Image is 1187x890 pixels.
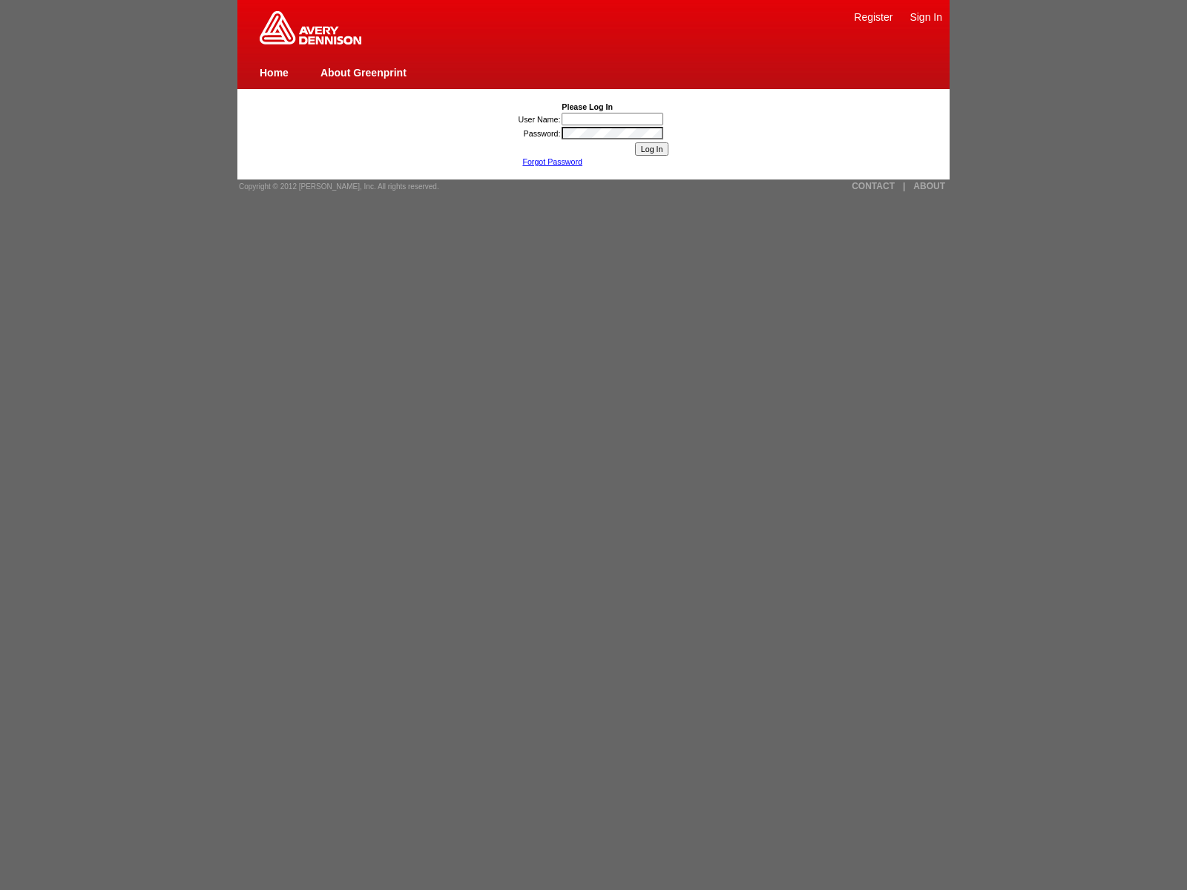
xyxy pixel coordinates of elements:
a: Register [854,11,892,23]
b: Please Log In [562,102,613,111]
a: CONTACT [852,181,895,191]
a: | [903,181,905,191]
span: Copyright © 2012 [PERSON_NAME], Inc. All rights reserved. [239,182,439,191]
img: Home [260,11,361,44]
a: ABOUT [913,181,945,191]
a: Greenprint [260,37,361,46]
a: Sign In [910,11,942,23]
label: User Name: [519,115,561,124]
a: Home [260,67,289,79]
input: Log In [635,142,669,156]
label: Password: [524,129,561,138]
a: About Greenprint [320,67,407,79]
a: Forgot Password [522,157,582,166]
